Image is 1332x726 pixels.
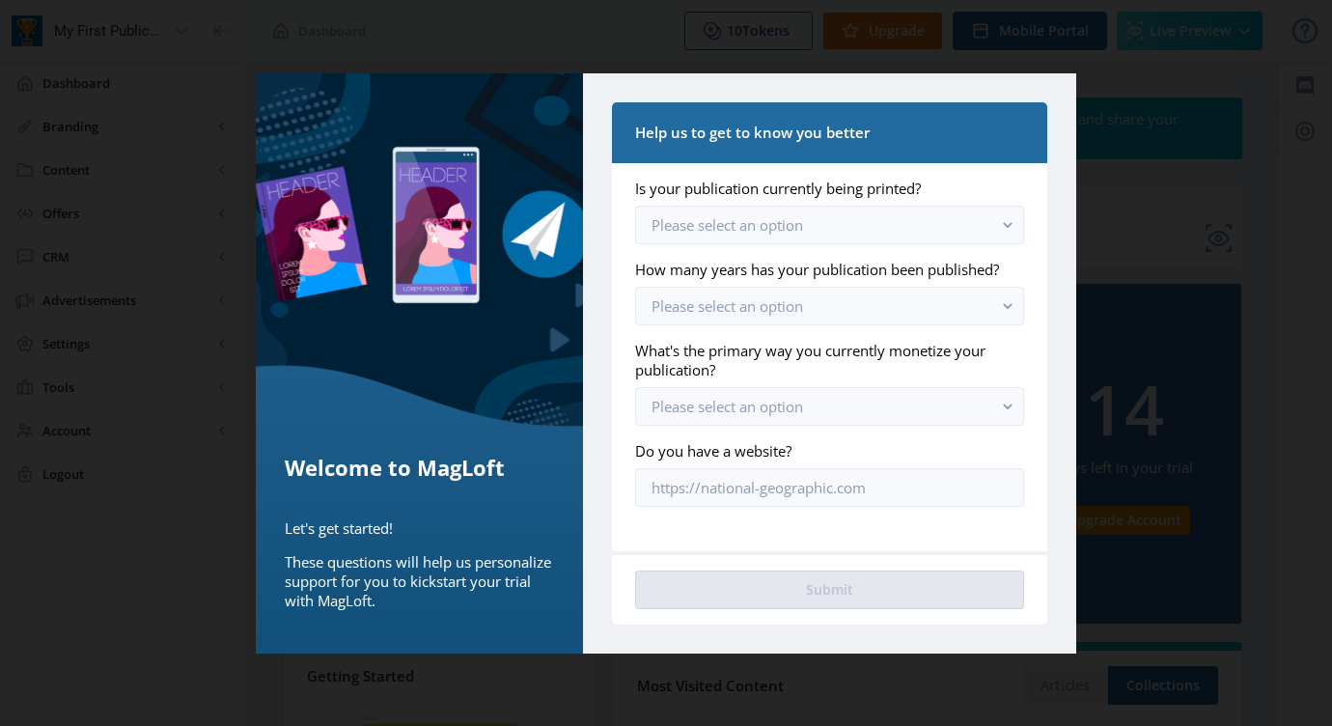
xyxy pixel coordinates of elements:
[635,571,1024,609] button: Submit
[635,387,1024,426] button: Please select an option
[635,341,1009,379] label: What's the primary way you currently monetize your publication?
[635,179,1009,198] label: Is your publication currently being printed?
[285,552,554,610] p: These questions will help us personalize support for you to kickstart your trial with MagLoft.
[652,215,803,235] span: Please select an option
[612,102,1047,163] nb-card-header: Help us to get to know you better
[285,518,554,538] p: Let's get started!
[652,397,803,416] span: Please select an option
[635,468,1024,507] input: https://national-geographic.com
[635,206,1024,244] button: Please select an option
[635,260,1009,279] label: How many years has your publication been published?
[635,441,1009,461] label: Do you have a website?
[635,287,1024,325] button: Please select an option
[285,452,554,483] h5: Welcome to MagLoft
[652,296,803,316] span: Please select an option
